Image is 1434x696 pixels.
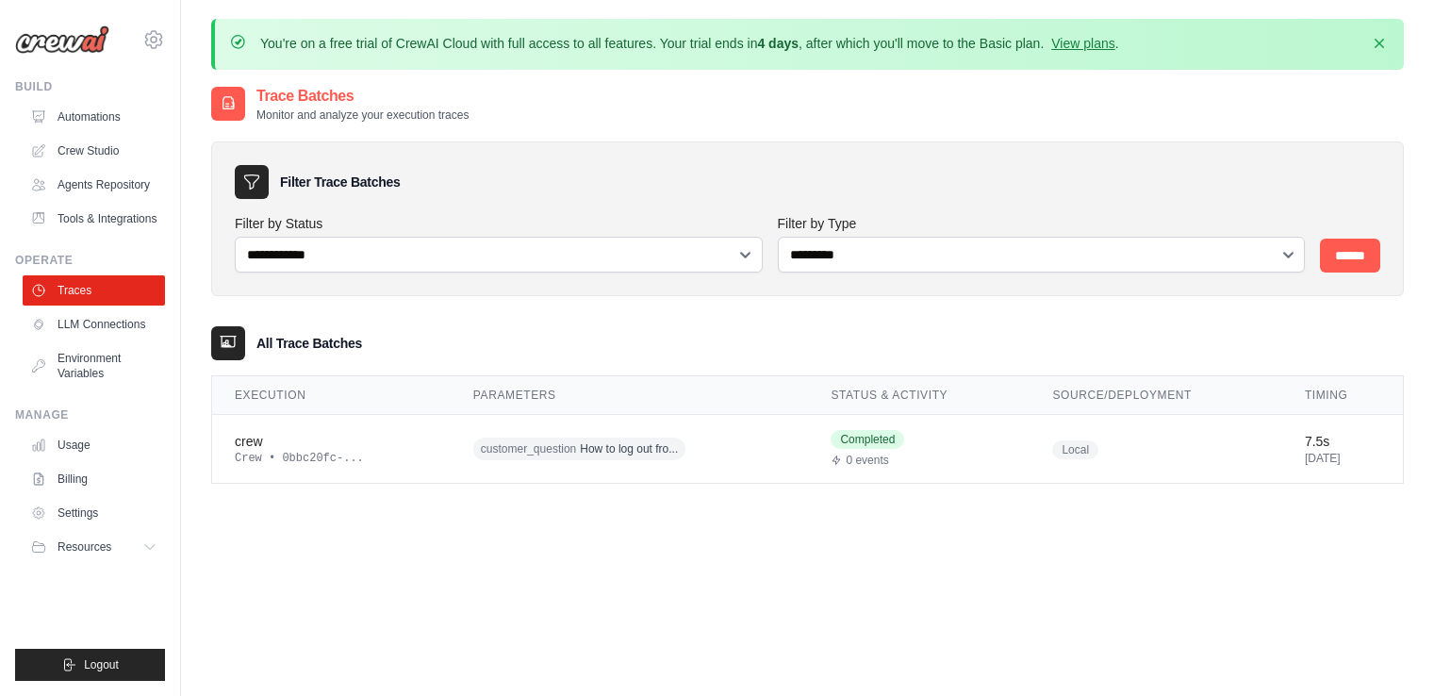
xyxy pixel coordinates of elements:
[23,136,165,166] a: Crew Studio
[23,343,165,389] a: Environment Variables
[235,451,428,466] div: Crew • 0bbc20fc-...
[451,376,809,415] th: Parameters
[23,102,165,132] a: Automations
[23,464,165,494] a: Billing
[212,415,1403,484] tr: View details for crew execution
[481,441,576,456] span: customer_question
[1051,36,1114,51] a: View plans
[235,432,428,451] div: crew
[580,441,678,456] span: How to log out fro...
[757,36,799,51] strong: 4 days
[15,25,109,54] img: Logo
[15,79,165,94] div: Build
[256,85,469,108] h2: Trace Batches
[58,539,111,555] span: Resources
[831,430,904,449] span: Completed
[23,430,165,460] a: Usage
[84,657,119,672] span: Logout
[15,649,165,681] button: Logout
[235,214,763,233] label: Filter by Status
[1282,376,1403,415] th: Timing
[23,309,165,340] a: LLM Connections
[212,376,451,415] th: Execution
[15,407,165,423] div: Manage
[23,170,165,200] a: Agents Repository
[23,498,165,528] a: Settings
[15,253,165,268] div: Operate
[1305,451,1380,466] div: [DATE]
[846,453,888,468] span: 0 events
[1305,432,1380,451] div: 7.5s
[473,435,786,464] div: customer_question: How to log out from the system?
[23,532,165,562] button: Resources
[808,376,1030,415] th: Status & Activity
[260,34,1119,53] p: You're on a free trial of CrewAI Cloud with full access to all features. Your trial ends in , aft...
[1052,440,1098,459] span: Local
[23,204,165,234] a: Tools & Integrations
[1030,376,1282,415] th: Source/Deployment
[256,108,469,123] p: Monitor and analyze your execution traces
[778,214,1306,233] label: Filter by Type
[23,275,165,306] a: Traces
[256,334,362,353] h3: All Trace Batches
[280,173,400,191] h3: Filter Trace Batches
